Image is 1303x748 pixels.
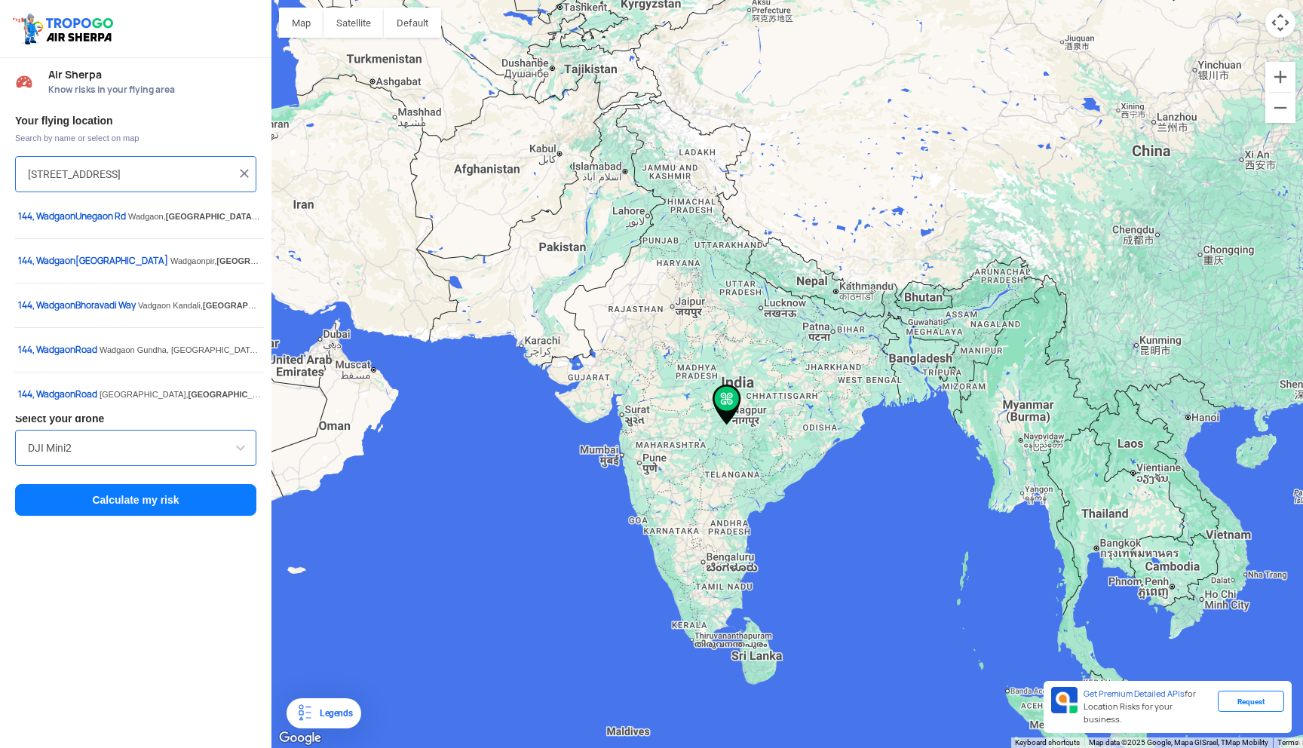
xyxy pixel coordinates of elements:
[15,72,33,90] img: Risk Scores
[11,11,118,46] img: ic_tgdronemaps.svg
[1218,691,1284,712] div: Request
[15,484,256,516] button: Calculate my risk
[296,704,314,722] img: Legends
[48,84,256,96] span: Know risks in your flying area
[18,210,128,222] span: 144, Wad Unegaon Rd
[1015,737,1080,748] button: Keyboard shortcuts
[18,388,100,400] span: 144, Wad Road
[100,390,368,399] span: [GEOGRAPHIC_DATA], ,
[1089,738,1268,746] span: Map data ©2025 Google, Mapa GISrael, TMap Mobility
[28,165,232,183] input: Search your flying location
[170,256,397,265] span: Wadgaonpir, ,
[18,299,138,311] span: 144, Wad Bhoravadi Way
[54,388,75,400] span: gaon
[48,69,256,81] span: Air Sherpa
[28,439,244,457] input: Search by name or Brand
[1051,687,1078,713] img: Premium APIs
[15,132,256,144] span: Search by name or select on map
[314,704,352,722] div: Legends
[189,390,277,399] span: [GEOGRAPHIC_DATA]
[15,413,256,424] h3: Select your drone
[1265,62,1295,92] button: Zoom in
[1078,687,1218,727] div: for Location Risks for your business.
[1277,738,1298,746] a: Terms
[54,344,75,356] span: gaon
[128,212,345,221] span: Wadgaon, ,
[54,210,75,222] span: gaon
[203,301,292,310] span: [GEOGRAPHIC_DATA]
[275,728,325,748] a: Open this area in Google Maps (opens a new window)
[100,345,348,354] span: Wadgaon Gundha, [GEOGRAPHIC_DATA],
[54,299,75,311] span: gaon
[138,301,382,310] span: Vadgaon Kandali, ,
[1265,93,1295,123] button: Zoom out
[279,8,323,38] button: Show street map
[18,255,170,267] span: 144, Wad [GEOGRAPHIC_DATA]
[1084,688,1185,699] span: Get Premium Detailed APIs
[1265,8,1295,38] button: Map camera controls
[323,8,384,38] button: Show satellite imagery
[260,345,349,354] span: [GEOGRAPHIC_DATA]
[275,728,325,748] img: Google
[237,166,252,181] img: ic_close.png
[166,212,260,221] span: [GEOGRAPHIC_DATA]
[15,115,256,126] h3: Your flying location
[54,255,75,267] span: gaon
[216,256,305,265] span: [GEOGRAPHIC_DATA]
[18,344,100,356] span: 144, Wad Road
